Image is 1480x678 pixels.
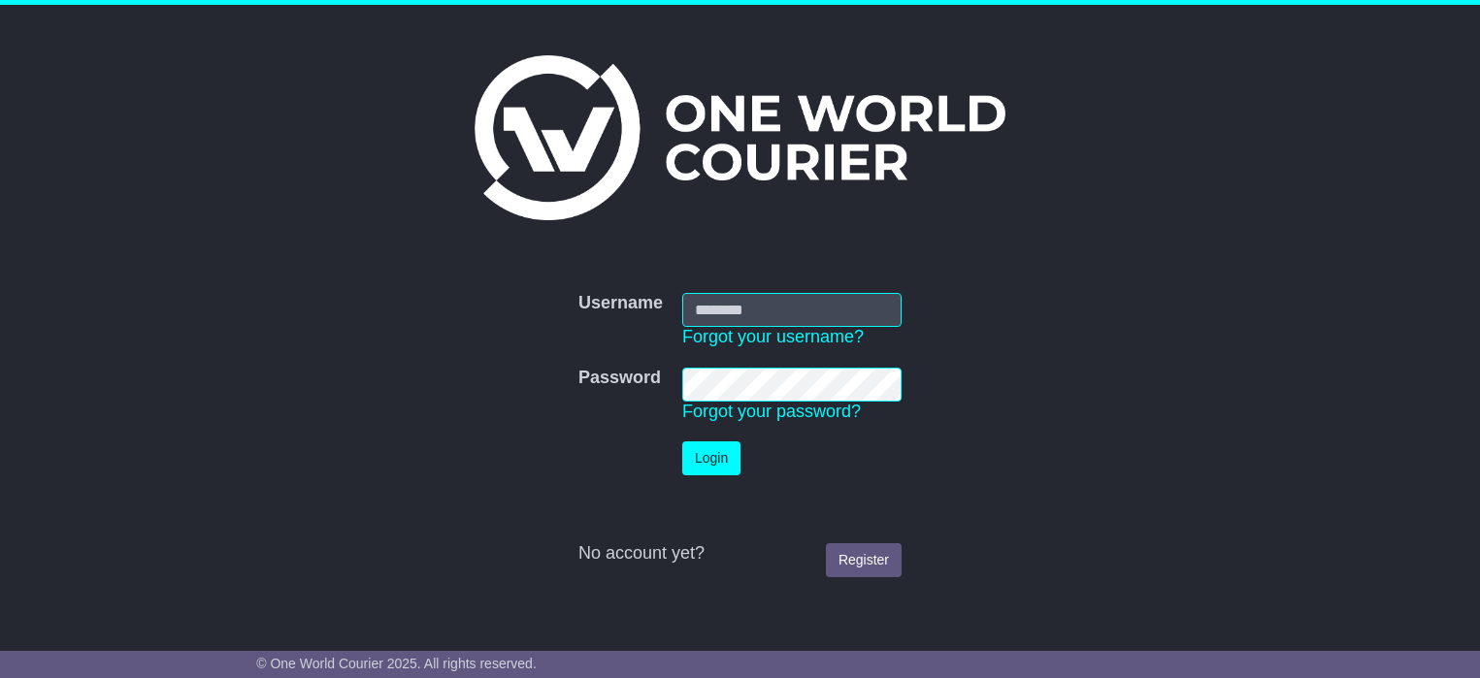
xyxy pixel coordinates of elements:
[578,543,902,565] div: No account yet?
[256,656,537,671] span: © One World Courier 2025. All rights reserved.
[578,293,663,314] label: Username
[682,441,740,475] button: Login
[826,543,902,577] a: Register
[682,402,861,421] a: Forgot your password?
[682,327,864,346] a: Forgot your username?
[475,55,1004,220] img: One World
[578,368,661,389] label: Password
